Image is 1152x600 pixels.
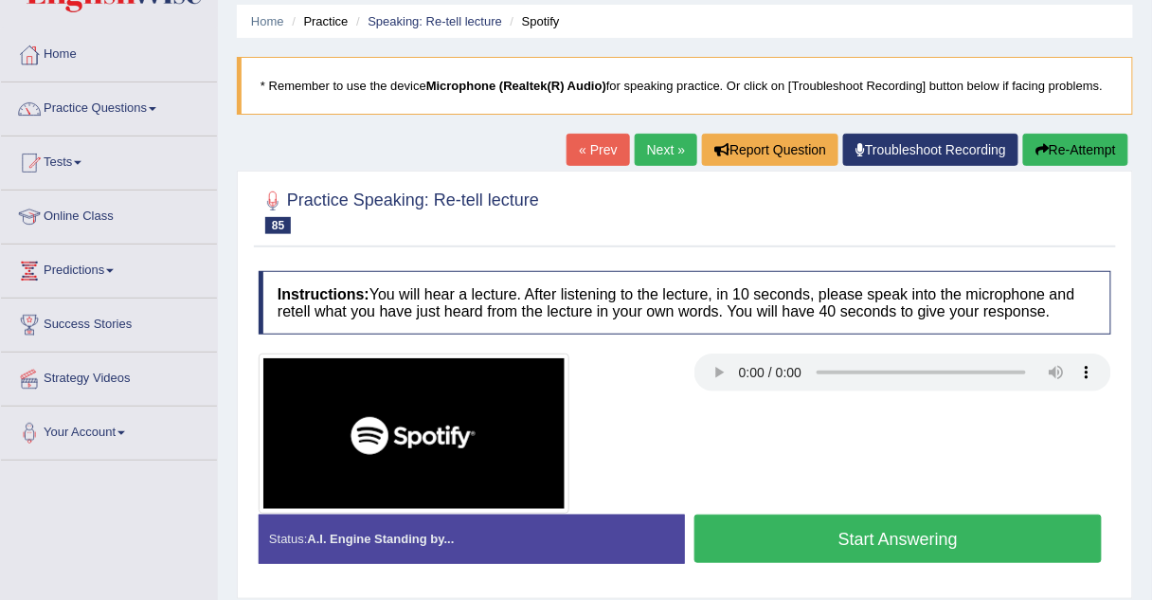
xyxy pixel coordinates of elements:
a: Home [251,14,284,28]
a: Home [1,28,217,76]
button: Re-Attempt [1023,134,1128,166]
blockquote: * Remember to use the device for speaking practice. Or click on [Troubleshoot Recording] button b... [237,57,1133,115]
a: Tests [1,136,217,184]
a: Online Class [1,191,217,238]
a: Strategy Videos [1,353,217,400]
strong: A.I. Engine Standing by... [307,532,454,546]
div: Status: [259,515,685,563]
li: Practice [287,12,348,30]
b: Instructions: [278,286,369,302]
a: Speaking: Re-tell lecture [368,14,502,28]
button: Report Question [702,134,838,166]
a: Troubleshoot Recording [843,134,1018,166]
a: Predictions [1,245,217,292]
b: Microphone (Realtek(R) Audio) [426,79,606,93]
a: Success Stories [1,299,217,346]
li: Spotify [506,12,560,30]
a: « Prev [567,134,629,166]
a: Your Account [1,407,217,454]
a: Next » [635,134,697,166]
span: 85 [265,217,291,234]
h2: Practice Speaking: Re-tell lecture [259,187,539,234]
a: Practice Questions [1,82,217,130]
button: Start Answering [694,515,1102,563]
h4: You will hear a lecture. After listening to the lecture, in 10 seconds, please speak into the mic... [259,271,1111,335]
